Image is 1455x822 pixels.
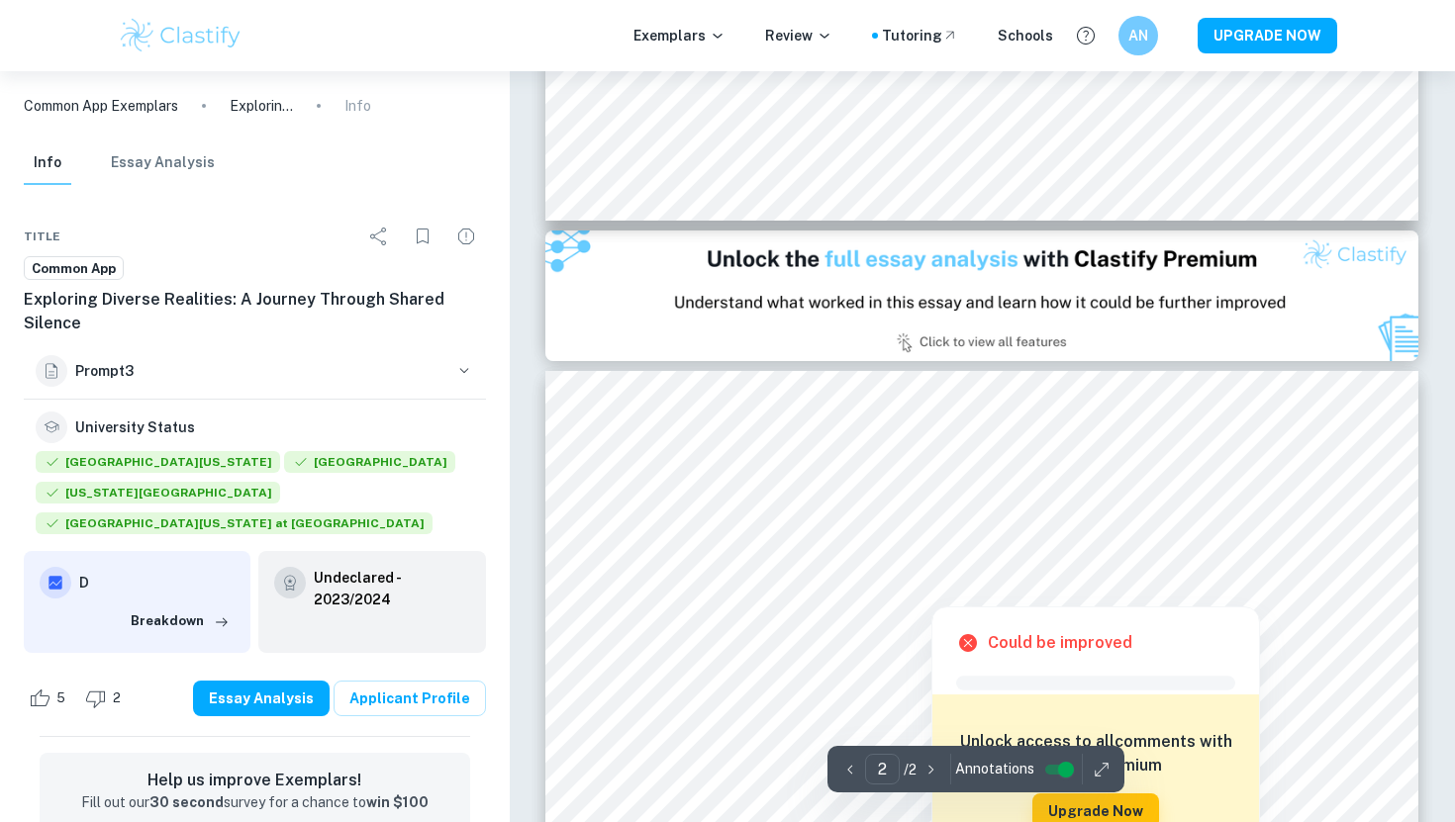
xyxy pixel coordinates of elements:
[403,217,442,256] div: Bookmark
[955,759,1034,779] span: Annotations
[111,141,215,185] button: Essay Analysis
[284,451,455,473] span: [GEOGRAPHIC_DATA]
[36,482,280,503] span: [US_STATE][GEOGRAPHIC_DATA]
[24,141,71,185] button: Info
[344,95,371,117] p: Info
[46,688,76,708] span: 5
[1198,18,1337,53] button: UPGRADE NOW
[24,683,76,714] div: Like
[80,683,132,714] div: Dislike
[81,792,429,814] p: Fill out our survey for a chance to
[284,451,455,478] div: Accepted: Baylor University
[882,25,958,46] a: Tutoring
[25,259,123,279] span: Common App
[24,288,486,335] h6: Exploring Diverse Realities: A Journey Through Shared Silence
[988,631,1132,655] h6: Could be improved
[24,95,178,117] a: Common App Exemplars
[230,95,293,117] p: Exploring Diverse Realities: A Journey Through Shared Silence
[36,451,280,478] div: Accepted: University of South Florida
[366,794,429,810] strong: win $100
[314,567,469,610] a: Undeclared - 2023/2024
[126,606,235,636] button: Breakdown
[36,512,433,534] span: [GEOGRAPHIC_DATA][US_STATE] at [GEOGRAPHIC_DATA]
[359,217,399,256] div: Share
[36,512,433,539] div: Accepted: University of Massachusetts at Lowell
[1118,16,1158,55] button: AN
[118,16,243,55] img: Clastify logo
[24,256,124,281] a: Common App
[36,451,280,473] span: [GEOGRAPHIC_DATA][US_STATE]
[1127,25,1150,46] h6: AN
[545,230,1418,361] img: Ad
[334,681,486,716] a: Applicant Profile
[904,759,917,780] p: / 2
[24,228,60,245] span: Title
[446,217,486,256] div: Report issue
[998,25,1053,46] a: Schools
[36,482,280,508] div: Accepted: Connecticut College
[149,794,224,810] strong: 30 second
[24,343,486,399] button: Prompt3
[102,688,132,708] span: 2
[75,360,446,382] h6: Prompt 3
[765,25,832,46] p: Review
[55,769,454,792] h6: Help us improve Exemplars!
[1069,19,1103,52] button: Help and Feedback
[193,681,330,716] button: Essay Analysis
[79,572,235,594] h6: D
[942,730,1249,777] h6: Unlock access to all comments with Clastify Premium
[75,416,195,438] h6: University Status
[633,25,726,46] p: Exemplars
